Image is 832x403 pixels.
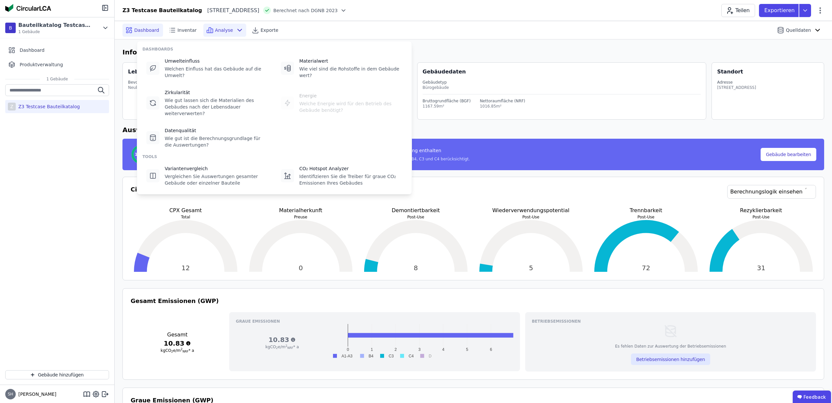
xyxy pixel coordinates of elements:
p: Trennbarkeit [591,207,701,214]
span: Berechnet nach DGNB 2023 [273,7,338,14]
div: [STREET_ADDRESS] [717,85,756,90]
h6: Informationen zum Gebäude [122,47,824,57]
div: Variantenvergleich [165,165,268,172]
div: Zirkularität [165,89,268,96]
div: [STREET_ADDRESS] [202,7,259,14]
p: Post-Use [706,214,816,220]
div: Adresse [717,80,756,85]
span: Quelldaten [786,27,811,33]
p: Post-Use [591,214,701,220]
sub: 2 [276,346,278,350]
img: Concular [5,4,51,12]
div: CO₂ Hotspot Analyzer [299,165,402,172]
div: Gebäudedaten [423,68,706,76]
span: kgCO e/m * a [160,348,194,353]
h3: Graue Emissionen [236,319,513,324]
div: B [5,23,16,33]
span: 1 Gebäude [18,29,94,34]
p: Materialherkunft [246,207,356,214]
h3: Gesamt [131,331,224,339]
span: 100% [135,152,147,157]
span: SH [8,392,13,396]
sup: 2 [286,344,287,348]
span: Analyse [215,27,233,33]
div: Z3 Testcase Bauteilkatalog [16,103,80,110]
h3: 10.83 [236,335,328,344]
div: Identifizieren Sie die Treiber für graue CO₂ Emissionen Ihres Gebäudes [299,173,402,186]
p: Preuse [246,214,356,220]
h3: Betriebsemissionen [532,319,809,324]
p: CPX Gesamt [131,207,241,214]
span: Produktverwaltung [20,61,63,68]
div: Nettoraumfläche (NRF) [480,98,525,104]
h3: 10.83 [131,339,224,348]
button: Betriebsemissionen hinzufügen [631,353,710,365]
p: Exportieren [764,7,796,14]
div: 1016.85m² [480,104,525,109]
sup: 2 [181,348,183,351]
button: Teilen [721,4,755,17]
h3: Circularity Performance Index (CPX) [131,185,251,207]
div: Vergleichen Sie Auswertungen gesamter Gebäude oder einzelner Bauteile [165,173,268,186]
p: Total [131,214,241,220]
div: Z [8,103,16,111]
div: Wie gut lassen sich die Materialien des Gebäudes nach der Lebensdauer weiterverwerten? [165,97,268,117]
p: Post-Use [361,214,471,220]
div: Welchen Einfluss hat das Gebäude auf die Umwelt? [165,66,268,79]
div: Bauteilkatalog Testcase Z3 [18,21,94,29]
h3: Gesamt Emissionen (GWP) [131,296,816,306]
div: Wie gut ist die Berechnungsgrundlage für die Auswertungen? [165,135,268,148]
div: DASHBOARDS [142,47,406,52]
p: Wiederverwendungspotential [476,207,586,214]
div: Es fehlen Daten zur Auswertung der Betriebsemissionen [615,344,726,349]
p: Rezyklierbarkeit [706,207,816,214]
span: Dashboard [20,47,45,53]
div: Bürogebäude [423,85,701,90]
span: 1 Gebäude [40,76,75,82]
div: Bruttogrundfläche (BGF) [423,98,471,104]
div: Gebäudetyp [423,80,701,85]
div: Wie viel sind die Rohstoffe in dem Gebäude wert? [299,66,402,79]
span: [PERSON_NAME] [16,391,56,397]
span: kgCO e/m * a [265,345,299,349]
a: Berechnungslogik einsehen [727,185,816,199]
div: Datenqualität [165,127,268,134]
p: Demontiertbarkeit [361,207,471,214]
div: Neubau [128,85,181,90]
div: Umwelteinfluss [165,58,268,64]
button: Gebäude hinzufügen [5,370,109,379]
div: Lebenszyklus [128,68,168,76]
sub: NRF [182,350,188,353]
div: Z3 Testcase Bauteilkatalog [122,7,202,14]
p: Post-Use [476,214,586,220]
span: Inventar [177,27,197,33]
sub: 2 [171,350,173,353]
h6: Auswertungen [122,125,824,135]
div: TOOLS [142,154,406,159]
img: empty-state [663,324,678,338]
span: Dashboard [134,27,159,33]
span: Exporte [261,27,278,33]
div: Bevorstehende Maßnahme [128,80,181,85]
div: Materialwert [299,58,402,64]
div: 1167.59m² [423,104,471,109]
sub: NRF [287,346,293,350]
button: Gebäude bearbeiten [761,148,816,161]
div: Standort [717,68,743,76]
